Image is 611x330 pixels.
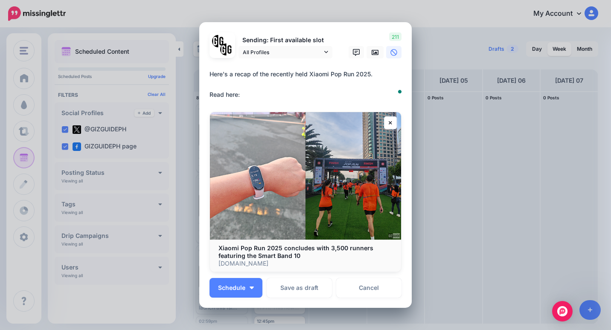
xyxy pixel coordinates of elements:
[220,43,233,56] img: JT5sWCfR-79925.png
[250,287,254,289] img: arrow-down-white.png
[336,278,402,298] a: Cancel
[552,301,573,321] div: Open Intercom Messenger
[209,69,406,100] div: Here's a recap of the recently held Xiaomi Pop Run 2025. Read here:
[243,48,322,57] span: All Profiles
[267,278,332,298] button: Save as draft
[212,35,224,47] img: 353459792_649996473822713_4483302954317148903_n-bsa138318.png
[209,69,406,100] textarea: To enrich screen reader interactions, please activate Accessibility in Grammarly extension settings
[210,112,401,239] img: Xiaomi Pop Run 2025 concludes with 3,500 runners featuring the Smart Band 10
[218,285,245,291] span: Schedule
[389,32,402,41] span: 211
[218,260,393,267] p: [DOMAIN_NAME]
[239,35,332,45] p: Sending: First available slot
[239,46,332,58] a: All Profiles
[218,244,373,259] b: Xiaomi Pop Run 2025 concludes with 3,500 runners featuring the Smart Band 10
[209,278,262,298] button: Schedule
